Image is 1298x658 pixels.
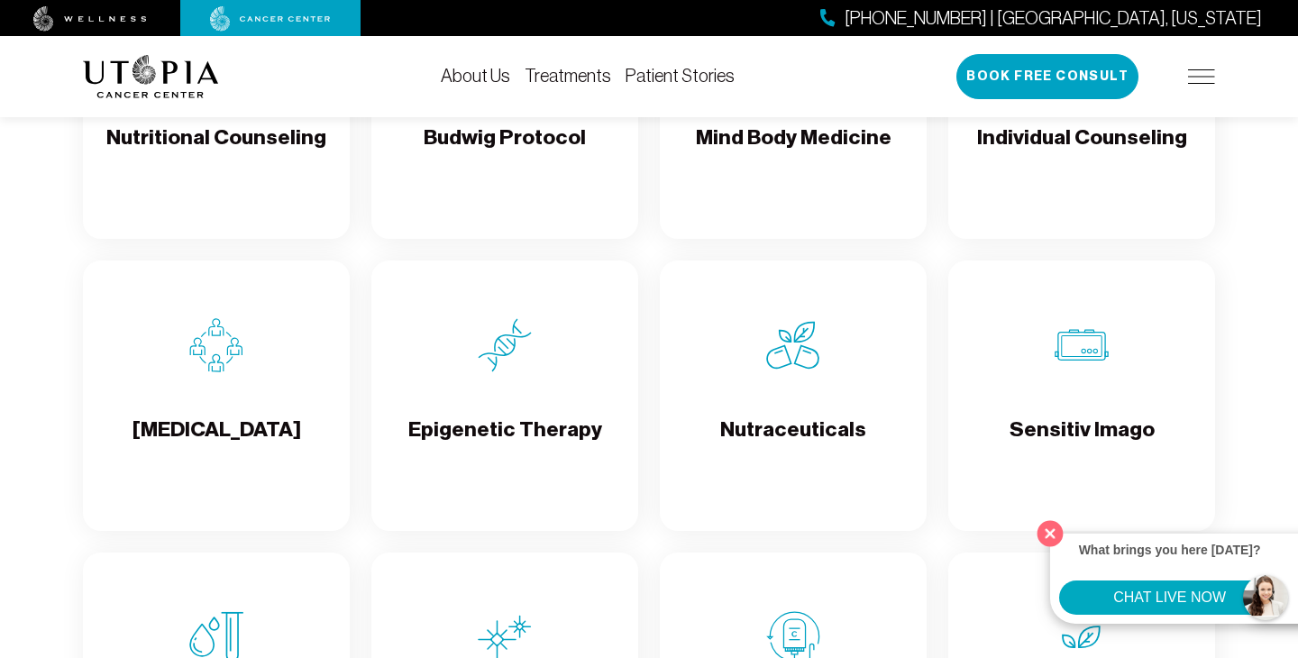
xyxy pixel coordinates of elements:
[371,260,638,531] a: Epigenetic TherapyEpigenetic Therapy
[696,123,891,182] h4: Mind Body Medicine
[626,66,735,86] a: Patient Stories
[478,318,532,372] img: Epigenetic Therapy
[1055,318,1109,372] img: Sensitiv Imago
[1010,416,1155,474] h4: Sensitiv Imago
[845,5,1262,32] span: [PHONE_NUMBER] | [GEOGRAPHIC_DATA], [US_STATE]
[133,416,301,474] h4: [MEDICAL_DATA]
[1032,515,1069,552] button: Close
[189,318,243,372] img: Group Therapy
[660,260,927,531] a: NutraceuticalsNutraceuticals
[83,260,350,531] a: Group Therapy[MEDICAL_DATA]
[820,5,1262,32] a: [PHONE_NUMBER] | [GEOGRAPHIC_DATA], [US_STATE]
[408,416,602,474] h4: Epigenetic Therapy
[210,6,331,32] img: cancer center
[83,55,219,98] img: logo
[525,66,611,86] a: Treatments
[441,66,510,86] a: About Us
[106,123,326,182] h4: Nutritional Counseling
[1059,580,1280,615] button: CHAT LIVE NOW
[766,318,820,372] img: Nutraceuticals
[33,6,147,32] img: wellness
[720,416,866,474] h4: Nutraceuticals
[1188,69,1215,84] img: icon-hamburger
[1079,543,1261,557] strong: What brings you here [DATE]?
[956,54,1138,99] button: Book Free Consult
[948,260,1215,531] a: Sensitiv ImagoSensitiv Imago
[424,123,586,182] h4: Budwig Protocol
[977,123,1187,182] h4: Individual Counseling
